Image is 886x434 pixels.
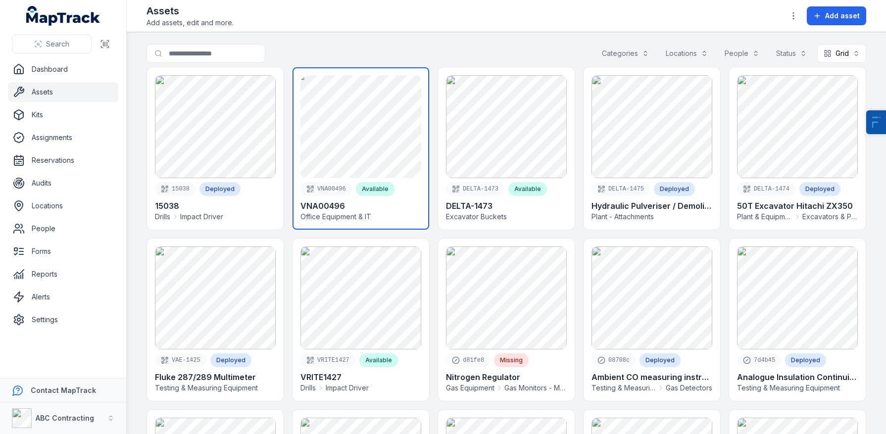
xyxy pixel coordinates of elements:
[36,414,94,422] strong: ABC Contracting
[595,44,655,63] button: Categories
[817,44,866,63] button: Grid
[46,39,69,49] span: Search
[26,6,100,26] a: MapTrack
[31,386,96,394] strong: Contact MapTrack
[659,44,714,63] button: Locations
[147,4,234,18] h2: Assets
[8,82,118,102] a: Assets
[8,310,118,330] a: Settings
[8,150,118,170] a: Reservations
[770,44,813,63] button: Status
[8,128,118,147] a: Assignments
[147,18,234,28] span: Add assets, edit and more.
[807,6,866,25] button: Add asset
[12,35,92,53] button: Search
[8,241,118,261] a: Forms
[8,264,118,284] a: Reports
[718,44,766,63] button: People
[825,11,860,21] span: Add asset
[8,287,118,307] a: Alerts
[8,196,118,216] a: Locations
[8,59,118,79] a: Dashboard
[8,105,118,125] a: Kits
[8,173,118,193] a: Audits
[8,219,118,239] a: People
